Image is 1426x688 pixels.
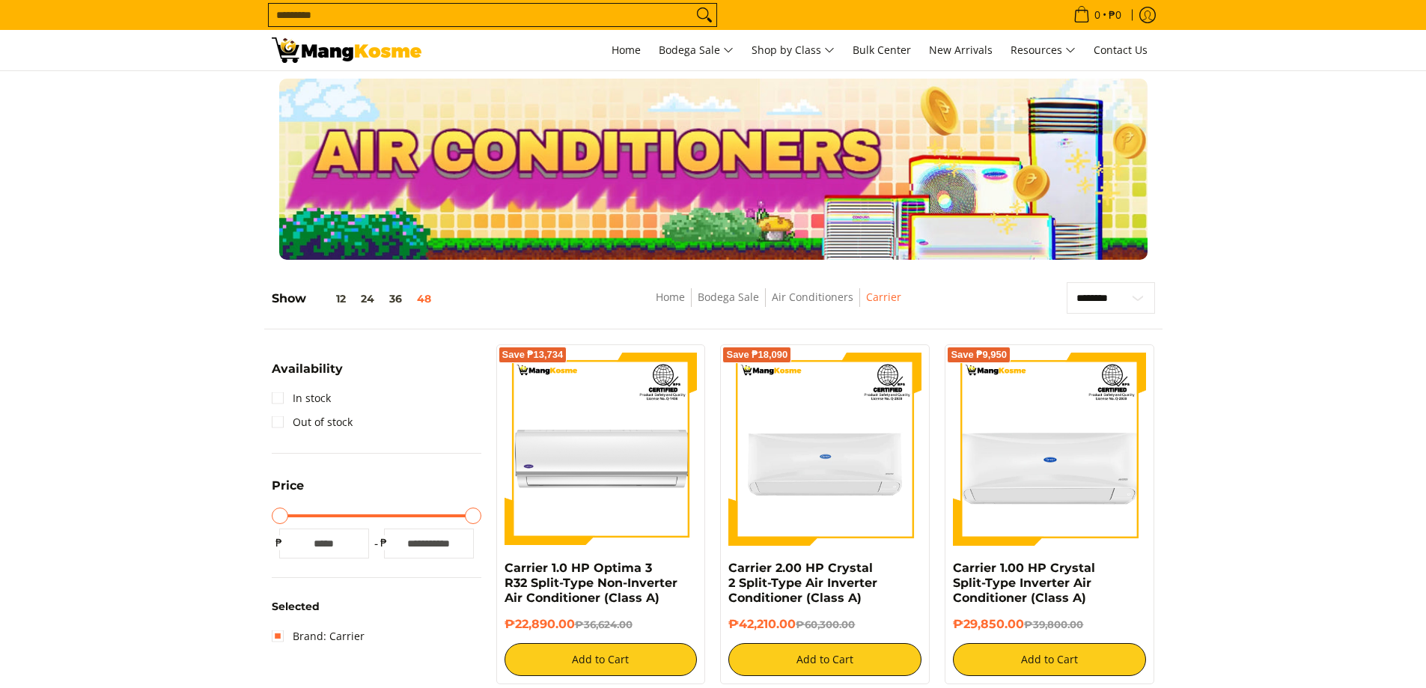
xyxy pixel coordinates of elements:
[377,535,391,550] span: ₱
[953,617,1146,632] h6: ₱29,850.00
[612,43,641,57] span: Home
[272,363,343,386] summary: Open
[921,30,1000,70] a: New Arrivals
[505,643,698,676] button: Add to Cart
[1003,30,1083,70] a: Resources
[698,290,759,304] a: Bodega Sale
[752,41,835,60] span: Shop by Class
[272,37,421,63] img: Bodega Sale Aircon l Mang Kosme: Home Appliances Warehouse Sale Carrier
[744,30,842,70] a: Shop by Class
[853,43,911,57] span: Bulk Center
[502,350,564,359] span: Save ₱13,734
[951,350,1007,359] span: Save ₱9,950
[272,480,304,492] span: Price
[656,290,685,304] a: Home
[651,30,741,70] a: Bodega Sale
[272,291,439,306] h5: Show
[929,43,993,57] span: New Arrivals
[728,353,921,546] img: Carrier 2.00 HP Crystal 2 Split-Type Air Inverter Conditioner (Class A)
[1106,10,1124,20] span: ₱0
[845,30,918,70] a: Bulk Center
[604,30,648,70] a: Home
[272,480,304,503] summary: Open
[272,386,331,410] a: In stock
[866,288,901,307] span: Carrier
[1092,10,1103,20] span: 0
[272,600,481,614] h6: Selected
[728,643,921,676] button: Add to Cart
[953,561,1095,605] a: Carrier 1.00 HP Crystal Split-Type Inverter Air Conditioner (Class A)
[505,353,698,546] img: Carrier 1.0 HP Optima 3 R32 Split-Type Non-Inverter Air Conditioner (Class A)
[505,617,698,632] h6: ₱22,890.00
[1086,30,1155,70] a: Contact Us
[549,288,1008,322] nav: Breadcrumbs
[772,290,853,304] a: Air Conditioners
[1069,7,1126,23] span: •
[575,618,633,630] del: ₱36,624.00
[1094,43,1148,57] span: Contact Us
[272,410,353,434] a: Out of stock
[659,41,734,60] span: Bodega Sale
[272,624,365,648] a: Brand: Carrier
[953,643,1146,676] button: Add to Cart
[272,363,343,375] span: Availability
[692,4,716,26] button: Search
[728,617,921,632] h6: ₱42,210.00
[436,30,1155,70] nav: Main Menu
[728,561,877,605] a: Carrier 2.00 HP Crystal 2 Split-Type Air Inverter Conditioner (Class A)
[505,561,677,605] a: Carrier 1.0 HP Optima 3 R32 Split-Type Non-Inverter Air Conditioner (Class A)
[409,293,439,305] button: 48
[796,618,855,630] del: ₱60,300.00
[272,535,287,550] span: ₱
[382,293,409,305] button: 36
[953,353,1146,546] img: Carrier 1.00 HP Crystal Split-Type Inverter Air Conditioner (Class A)
[726,350,787,359] span: Save ₱18,090
[353,293,382,305] button: 24
[1011,41,1076,60] span: Resources
[1024,618,1083,630] del: ₱39,800.00
[306,293,353,305] button: 12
